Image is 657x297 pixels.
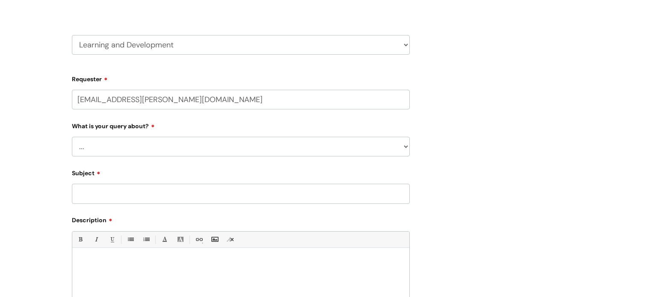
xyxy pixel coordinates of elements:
a: Insert Image... [209,234,220,245]
input: Email [72,90,410,109]
label: Subject [72,167,410,177]
a: Back Color [175,234,186,245]
a: Bold (Ctrl-B) [75,234,86,245]
label: What is your query about? [72,120,410,130]
a: Link [193,234,204,245]
a: 1. Ordered List (Ctrl-Shift-8) [141,234,151,245]
a: • Unordered List (Ctrl-Shift-7) [125,234,136,245]
label: Requester [72,73,410,83]
a: Underline(Ctrl-U) [107,234,117,245]
a: Italic (Ctrl-I) [91,234,101,245]
label: Description [72,214,410,224]
a: Remove formatting (Ctrl-\) [225,234,236,245]
a: Font Color [159,234,170,245]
